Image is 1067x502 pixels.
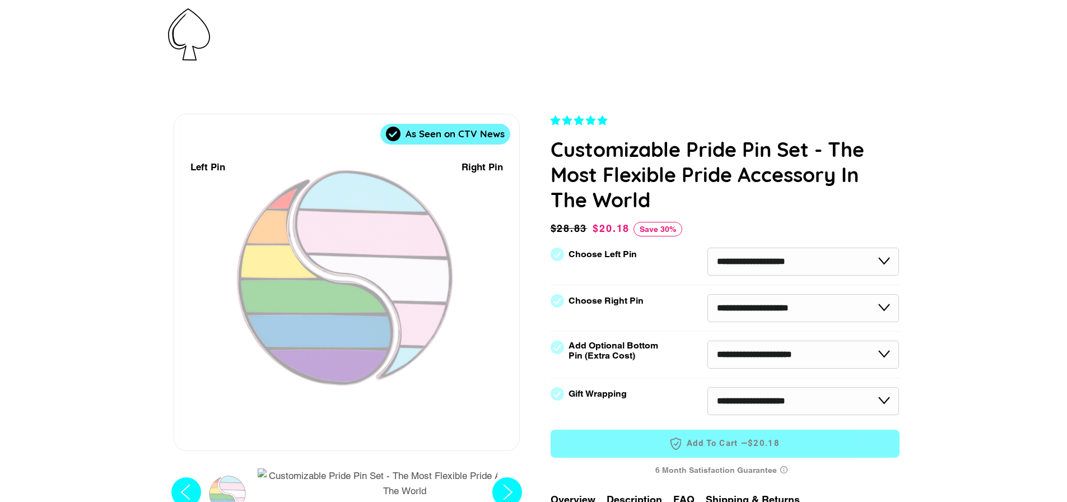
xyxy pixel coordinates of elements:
[551,460,900,481] div: 6 Month Satisfaction Guarantee
[593,222,630,234] span: $20.18
[633,222,682,236] span: Save 30%
[551,115,610,126] span: 4.83 stars
[569,249,637,259] label: Choose Left Pin
[462,160,503,175] div: Right Pin
[551,137,900,212] h1: Customizable Pride Pin Set - The Most Flexible Pride Accessory In The World
[748,438,780,449] span: $20.18
[567,436,883,451] span: Add to Cart —
[569,389,627,399] label: Gift Wrapping
[551,221,590,236] span: $28.83
[551,430,900,458] button: Add to Cart —$20.18
[569,296,644,306] label: Choose Right Pin
[569,341,663,361] label: Add Optional Bottom Pin (Extra Cost)
[258,468,552,498] img: Customizable Pride Pin Set - The Most Flexible Pride Accessory In The World
[168,8,210,61] img: Pin-Ace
